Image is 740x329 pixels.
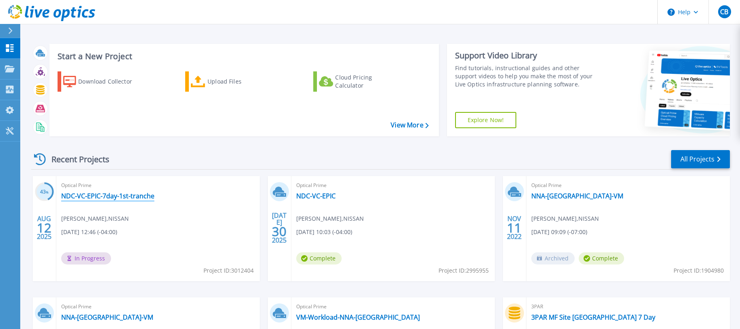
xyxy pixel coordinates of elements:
[46,190,49,194] span: %
[36,213,52,243] div: AUG 2025
[58,71,148,92] a: Download Collector
[313,71,404,92] a: Cloud Pricing Calculator
[531,252,575,264] span: Archived
[185,71,276,92] a: Upload Files
[438,266,489,275] span: Project ID: 2995955
[78,73,143,90] div: Download Collector
[296,214,364,223] span: [PERSON_NAME] , NISSAN
[61,214,129,223] span: [PERSON_NAME] , NISSAN
[61,313,153,321] a: NNA-[GEOGRAPHIC_DATA]-VM
[31,149,120,169] div: Recent Projects
[296,313,420,321] a: VM-Workload-NNA-[GEOGRAPHIC_DATA]
[296,302,490,311] span: Optical Prime
[61,252,111,264] span: In Progress
[531,302,725,311] span: 3PAR
[674,266,724,275] span: Project ID: 1904980
[531,192,623,200] a: NNA-[GEOGRAPHIC_DATA]-VM
[296,181,490,190] span: Optical Prime
[391,121,428,129] a: View More
[207,73,272,90] div: Upload Files
[272,213,287,243] div: [DATE] 2025
[455,50,599,61] div: Support Video Library
[455,112,517,128] a: Explore Now!
[61,192,154,200] a: NDC-VC-EPIC-7day-1st-tranche
[272,228,287,235] span: 30
[531,228,587,237] span: [DATE] 09:09 (-07:00)
[35,187,54,197] h3: 43
[531,313,655,321] a: 3PAR MF Site [GEOGRAPHIC_DATA] 7 Day
[58,52,428,61] h3: Start a New Project
[579,252,624,264] span: Complete
[531,181,725,190] span: Optical Prime
[671,150,730,168] a: All Projects
[296,228,352,237] span: [DATE] 10:03 (-04:00)
[507,213,522,243] div: NOV 2022
[455,64,599,88] div: Find tutorials, instructional guides and other support videos to help you make the most of your L...
[37,224,51,231] span: 12
[507,224,522,231] span: 11
[296,252,342,264] span: Complete
[61,181,255,190] span: Optical Prime
[531,214,599,223] span: [PERSON_NAME] , NISSAN
[61,228,117,237] span: [DATE] 12:46 (-04:00)
[203,266,254,275] span: Project ID: 3012404
[61,302,255,311] span: Optical Prime
[335,73,400,90] div: Cloud Pricing Calculator
[720,9,728,15] span: CB
[296,192,336,200] a: NDC-VC-EPIC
